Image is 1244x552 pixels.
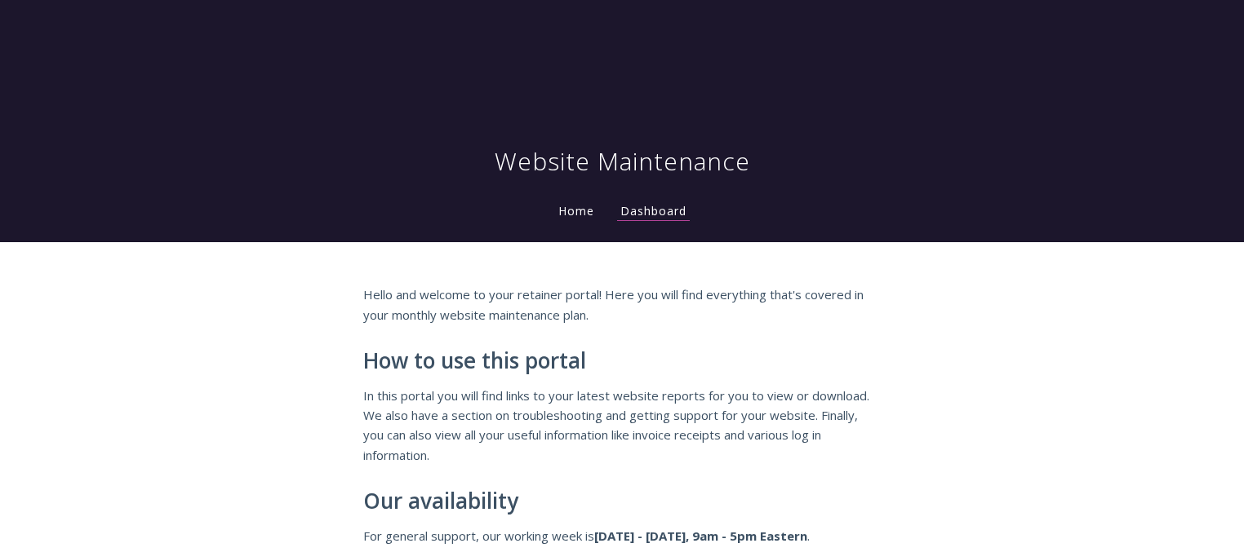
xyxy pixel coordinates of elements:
h2: Our availability [363,489,881,514]
p: Hello and welcome to your retainer portal! Here you will find everything that's covered in your m... [363,285,881,325]
h1: Website Maintenance [495,145,750,178]
p: For general support, our working week is . [363,526,881,545]
h2: How to use this portal [363,349,881,373]
p: In this portal you will find links to your latest website reports for you to view or download. We... [363,386,881,466]
strong: [DATE] - [DATE], 9am - 5pm Eastern [594,528,807,544]
a: Dashboard [617,203,690,221]
a: Home [555,203,598,219]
